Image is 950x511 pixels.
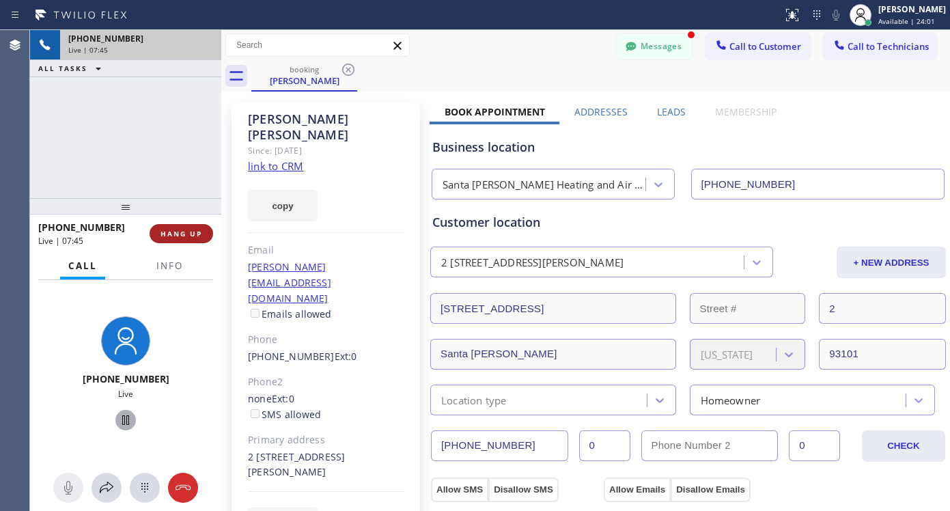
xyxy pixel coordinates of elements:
span: Info [156,260,183,272]
span: Call to Customer [729,40,801,53]
div: Phone [248,332,404,348]
label: Book Appointment [445,105,545,118]
span: Ext: 0 [272,392,294,405]
label: Emails allowed [248,307,332,320]
button: Call to Technicians [824,33,936,59]
span: HANG UP [160,229,202,238]
span: [PHONE_NUMBER] [38,221,125,234]
span: [PHONE_NUMBER] [68,33,143,44]
button: Allow Emails [604,478,671,502]
button: ALL TASKS [30,60,115,77]
div: [PERSON_NAME] [PERSON_NAME] [248,111,404,143]
button: Open directory [92,473,122,503]
div: Location type [441,392,507,408]
input: Address [430,293,676,324]
input: ZIP [819,339,946,370]
button: + NEW ADDRESS [837,247,946,278]
input: Street # [690,293,806,324]
span: Call [68,260,97,272]
a: [PERSON_NAME][EMAIL_ADDRESS][DOMAIN_NAME] [248,260,331,305]
div: Since: [DATE] [248,143,404,158]
div: Phone2 [248,374,404,390]
div: Email [248,243,404,258]
span: Ext: 0 [335,350,357,363]
button: Messages [617,33,692,59]
div: Customer location [432,213,944,232]
span: Call to Technicians [848,40,929,53]
button: copy [248,190,318,221]
input: Phone Number [431,430,568,461]
input: Search [226,34,409,56]
button: Open dialpad [130,473,160,503]
div: Business location [432,138,944,156]
label: Addresses [574,105,628,118]
div: booking [253,64,356,74]
input: Phone Number [691,169,945,199]
button: Call to Customer [705,33,810,59]
button: Call [60,253,105,279]
button: Disallow SMS [488,478,559,502]
input: Ext. [579,430,630,461]
span: Available | 24:01 [878,16,935,26]
div: 2 [STREET_ADDRESS][PERSON_NAME] [441,255,624,271]
button: Allow SMS [431,478,488,502]
input: City [430,339,676,370]
div: [PERSON_NAME] [878,3,946,15]
span: ALL TASKS [38,64,87,73]
button: Info [148,253,191,279]
input: Emails allowed [251,309,260,318]
div: 2 [STREET_ADDRESS][PERSON_NAME] [248,450,404,481]
button: CHECK [862,430,945,462]
button: Hold Customer [115,410,136,430]
label: Leads [657,105,686,118]
div: Santa [PERSON_NAME] Heating and Air Conditioning [443,177,647,193]
button: HANG UP [150,224,213,243]
div: none [248,391,404,423]
button: Mute [826,5,846,25]
label: Membership [715,105,777,118]
a: [PHONE_NUMBER] [248,350,335,363]
div: [PERSON_NAME] [253,74,356,87]
a: link to CRM [248,159,303,173]
input: SMS allowed [251,409,260,418]
span: [PHONE_NUMBER] [83,372,169,385]
input: Ext. 2 [789,430,840,461]
div: Howell Tumlin [253,61,356,90]
span: Live | 07:45 [38,235,83,247]
button: Mute [53,473,83,503]
input: Phone Number 2 [641,430,779,461]
input: Apt. # [819,293,946,324]
span: Live [118,388,133,400]
button: Disallow Emails [671,478,751,502]
label: SMS allowed [248,408,321,421]
button: Hang up [168,473,198,503]
div: Homeowner [701,392,761,408]
span: Live | 07:45 [68,45,108,55]
div: Primary address [248,432,404,448]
